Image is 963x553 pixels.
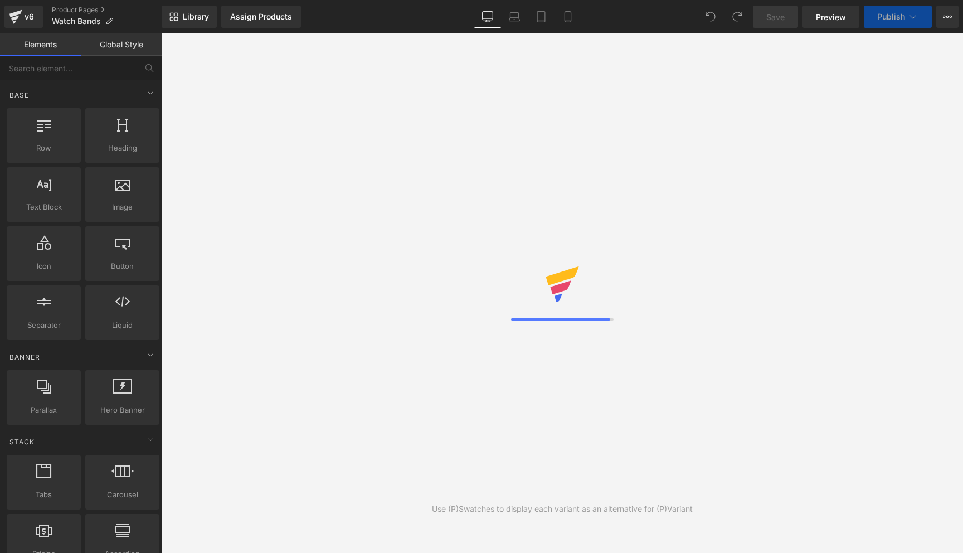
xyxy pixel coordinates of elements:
span: Banner [8,352,41,362]
span: Icon [10,260,77,272]
span: Watch Bands [52,17,101,26]
span: Preview [816,11,846,23]
a: Tablet [528,6,555,28]
a: v6 [4,6,43,28]
div: Use (P)Swatches to display each variant as an alternative for (P)Variant [432,503,693,515]
span: Parallax [10,404,77,416]
div: Assign Products [230,12,292,21]
a: Mobile [555,6,581,28]
a: New Library [162,6,217,28]
span: Button [89,260,156,272]
span: Row [10,142,77,154]
span: Carousel [89,489,156,501]
span: Tabs [10,489,77,501]
span: Image [89,201,156,213]
button: More [936,6,959,28]
button: Publish [864,6,932,28]
button: Redo [726,6,748,28]
a: Desktop [474,6,501,28]
a: Global Style [81,33,162,56]
div: v6 [22,9,36,24]
span: Library [183,12,209,22]
a: Preview [802,6,859,28]
span: Stack [8,436,36,447]
span: Hero Banner [89,404,156,416]
span: Publish [877,12,905,21]
a: Product Pages [52,6,162,14]
span: Save [766,11,785,23]
a: Laptop [501,6,528,28]
span: Separator [10,319,77,331]
span: Heading [89,142,156,154]
span: Base [8,90,30,100]
span: Text Block [10,201,77,213]
span: Liquid [89,319,156,331]
button: Undo [699,6,722,28]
